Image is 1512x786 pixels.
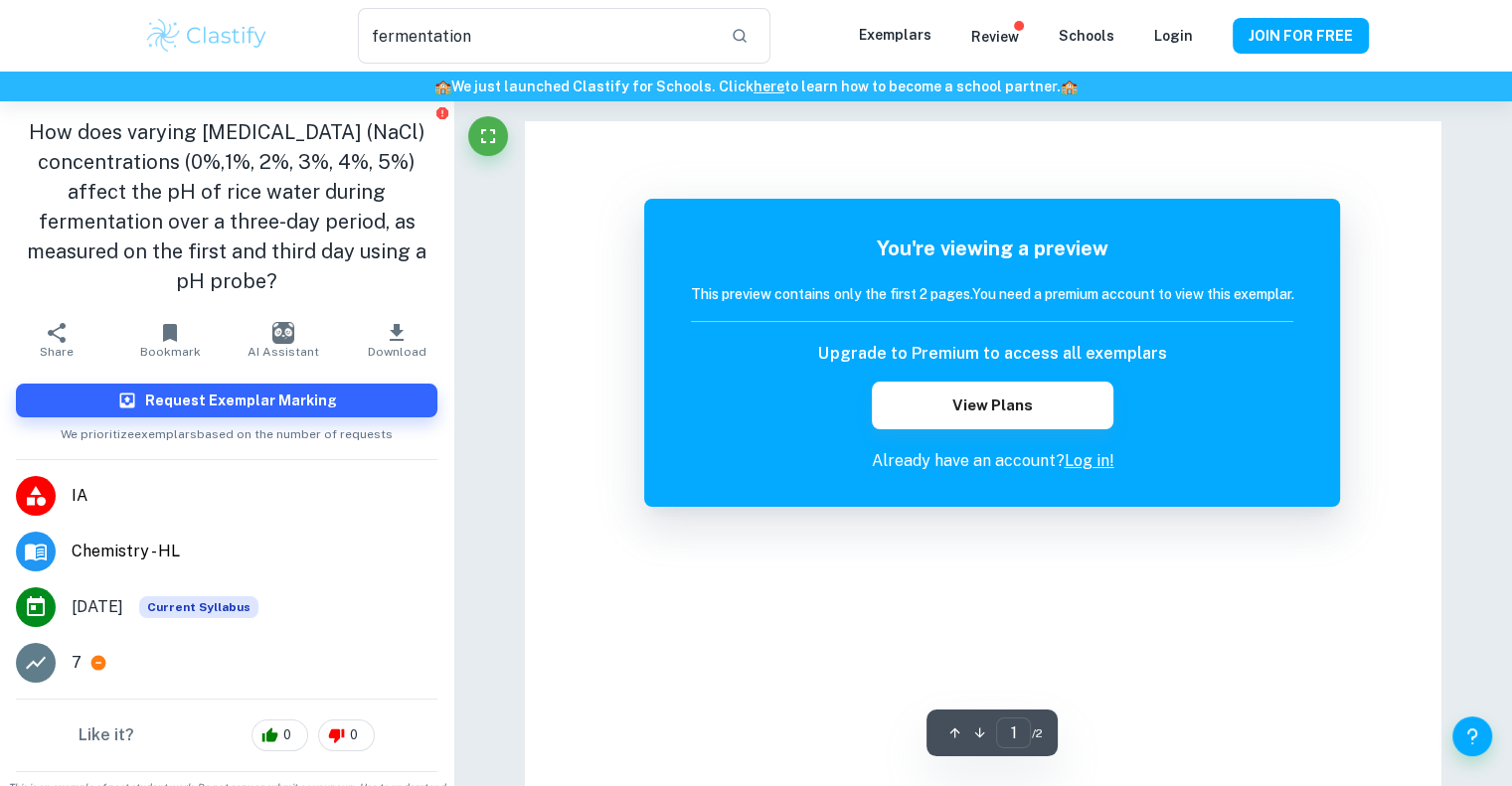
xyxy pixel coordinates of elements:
[468,116,508,156] button: Fullscreen
[358,8,714,64] input: Search for any exemplars...
[145,390,337,411] h6: Request Exemplar Marking
[754,79,784,94] a: here
[79,723,134,747] h6: Like it?
[1061,79,1078,94] span: 🏫
[818,342,1166,366] h6: Upgrade to Premium to access all exemplars
[971,26,1019,48] p: Review
[61,417,393,443] span: We prioritize exemplars based on the number of requests
[272,322,294,344] img: AI Assistant
[272,725,302,745] span: 0
[140,345,201,359] span: Bookmark
[872,382,1112,429] button: View Plans
[1452,716,1492,756] button: Help and Feedback
[4,76,1508,97] h6: We just launched Clastify for Schools. Click to learn how to become a school partner.
[72,595,123,619] span: [DATE]
[434,105,449,120] button: Report issue
[859,24,931,46] p: Exemplars
[113,312,227,368] button: Bookmark
[340,312,453,368] button: Download
[40,345,74,359] span: Share
[248,345,319,359] span: AI Assistant
[1154,28,1193,44] a: Login
[227,312,340,368] button: AI Assistant
[139,596,258,618] div: This exemplar is based on the current syllabus. Feel free to refer to it for inspiration/ideas wh...
[72,484,437,508] span: IA
[252,719,308,751] div: 0
[339,725,369,745] span: 0
[144,16,270,56] img: Clastify logo
[691,283,1293,305] h6: This preview contains only the first 2 pages. You need a premium account to view this exemplar.
[691,449,1293,473] p: Already have an account?
[1031,724,1042,742] span: / 2
[139,596,258,618] span: Current Syllabus
[318,719,375,751] div: 0
[72,540,437,563] span: Chemistry - HL
[16,117,437,296] h1: How does varying [MEDICAL_DATA] (NaCl) concentrations (0%,1%, 2%, 3%, 4%, 5%) affect the pH of ri...
[16,384,437,417] button: Request Exemplar Marking
[72,651,82,675] p: 7
[368,345,426,359] span: Download
[691,234,1293,263] h5: You're viewing a preview
[1064,451,1113,470] a: Log in!
[434,79,451,94] span: 🏫
[1059,28,1114,44] a: Schools
[1233,18,1369,54] button: JOIN FOR FREE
